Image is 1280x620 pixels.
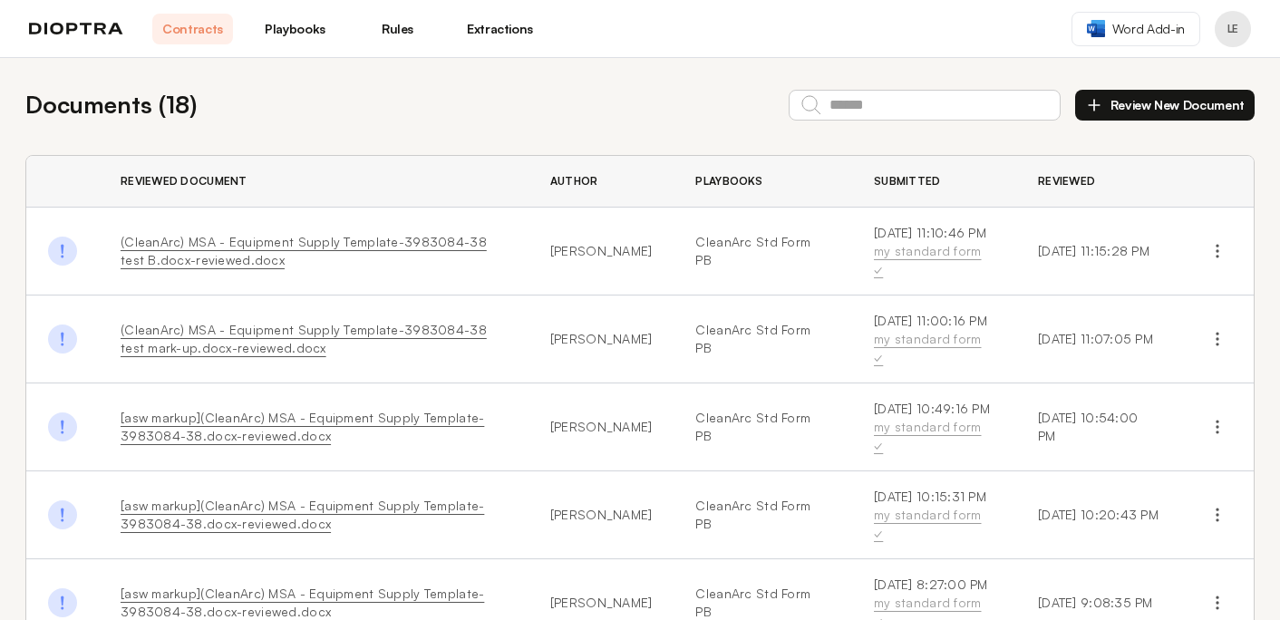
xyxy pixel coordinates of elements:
[48,325,77,354] img: Done
[695,233,830,269] a: CleanArc Std Form PB
[852,383,1016,471] td: [DATE] 10:49:16 PM
[695,321,830,357] a: CleanArc Std Form PB
[852,156,1016,208] th: Submitted
[1016,383,1181,471] td: [DATE] 10:54:00 PM
[48,237,77,266] img: Done
[528,156,674,208] th: Author
[528,471,674,559] td: [PERSON_NAME]
[99,156,528,208] th: Reviewed Document
[852,208,1016,295] td: [DATE] 11:10:46 PM
[48,500,77,529] img: Done
[1016,471,1181,559] td: [DATE] 10:20:43 PM
[852,295,1016,383] td: [DATE] 11:00:16 PM
[48,412,77,441] img: Done
[1075,90,1255,121] button: Review New Document
[1016,156,1181,208] th: Reviewed
[29,23,123,35] img: logo
[1016,208,1181,295] td: [DATE] 11:15:28 PM
[528,208,674,295] td: [PERSON_NAME]
[874,242,994,278] div: my standard form ✓
[874,330,994,366] div: my standard form ✓
[674,156,852,208] th: Playbooks
[1087,20,1105,37] img: word
[874,506,994,542] div: my standard form ✓
[528,383,674,471] td: [PERSON_NAME]
[121,498,484,531] a: [asw markup](CleanArc) MSA - Equipment Supply Template-3983084-38.docx-reviewed.docx
[695,409,830,445] a: CleanArc Std Form PB
[695,497,830,533] a: CleanArc Std Form PB
[1112,20,1185,38] span: Word Add-in
[121,410,484,443] a: [asw markup](CleanArc) MSA - Equipment Supply Template-3983084-38.docx-reviewed.docx
[152,14,233,44] a: Contracts
[48,588,77,617] img: Done
[1016,295,1181,383] td: [DATE] 11:07:05 PM
[1215,11,1251,47] button: Profile menu
[874,418,994,454] div: my standard form ✓
[1072,12,1200,46] a: Word Add-in
[852,471,1016,559] td: [DATE] 10:15:31 PM
[357,14,438,44] a: Rules
[121,322,487,355] a: (CleanArc) MSA - Equipment Supply Template-3983084-38 test mark-up.docx-reviewed.docx
[121,586,484,619] a: [asw markup](CleanArc) MSA - Equipment Supply Template-3983084-38.docx-reviewed.docx
[255,14,335,44] a: Playbooks
[460,14,540,44] a: Extractions
[25,87,197,122] h2: Documents ( 18 )
[528,295,674,383] td: [PERSON_NAME]
[121,234,487,267] a: (CleanArc) MSA - Equipment Supply Template-3983084-38 test B.docx-reviewed.docx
